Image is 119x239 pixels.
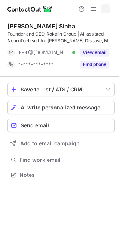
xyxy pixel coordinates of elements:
[18,49,70,56] span: ***@[DOMAIN_NAME]
[7,83,115,96] button: save-profile-one-click
[20,140,80,146] span: Add to email campaign
[7,170,115,180] button: Notes
[80,61,109,68] button: Reveal Button
[7,155,115,165] button: Find work email
[7,119,115,132] button: Send email
[7,22,75,30] div: [PERSON_NAME] Sinha
[21,87,101,93] div: Save to List / ATS / CRM
[7,137,115,150] button: Add to email campaign
[7,101,115,114] button: AI write personalized message
[19,172,112,178] span: Notes
[80,49,109,56] button: Reveal Button
[21,105,100,111] span: AI write personalized message
[21,122,49,128] span: Send email
[7,4,52,13] img: ContactOut v5.3.10
[19,157,112,163] span: Find work email
[7,31,115,44] div: Founder and CEO, Rokalin Group | AI-assisted NeuroTech suit for [PERSON_NAME] Disease, MS and ALS...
